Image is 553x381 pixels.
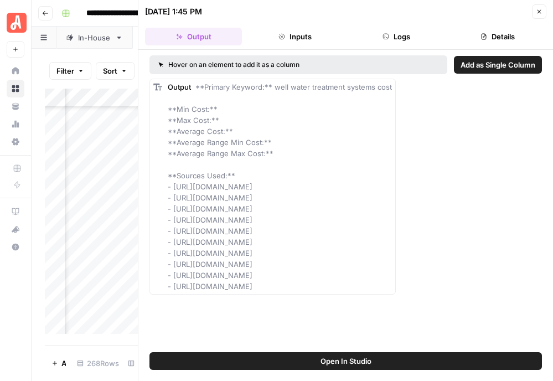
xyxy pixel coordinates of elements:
[7,115,24,133] a: Usage
[7,9,24,37] button: Workspace: Angi
[45,354,73,372] button: Add Row
[56,27,132,49] a: In-House
[61,358,66,369] span: Add Row
[454,56,542,74] button: Add as Single Column
[132,27,201,49] a: Stretch
[145,6,202,17] div: [DATE] 1:45 PM
[7,220,24,238] button: What's new?
[149,352,542,370] button: Open In Studio
[123,354,184,372] div: 7/7 Columns
[145,28,242,45] button: Output
[7,221,24,238] div: What's new?
[168,83,392,291] span: **Primary Keyword:** well water treatment systems cost **Min Cost:** **Max Cost:** **Average Cost...
[449,28,546,45] button: Details
[7,80,24,97] a: Browse
[7,238,24,256] button: Help + Support
[168,83,191,91] span: Output
[246,28,343,45] button: Inputs
[96,62,135,80] button: Sort
[7,97,24,115] a: Your Data
[56,65,74,76] span: Filter
[49,62,91,80] button: Filter
[7,203,24,220] a: AirOps Academy
[158,60,369,70] div: Hover on an element to add it as a column
[461,59,535,70] span: Add as Single Column
[321,356,371,367] span: Open In Studio
[7,13,27,33] img: Angi Logo
[348,28,445,45] button: Logs
[103,65,117,76] span: Sort
[7,133,24,151] a: Settings
[78,32,111,43] div: In-House
[7,62,24,80] a: Home
[73,354,123,372] div: 268 Rows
